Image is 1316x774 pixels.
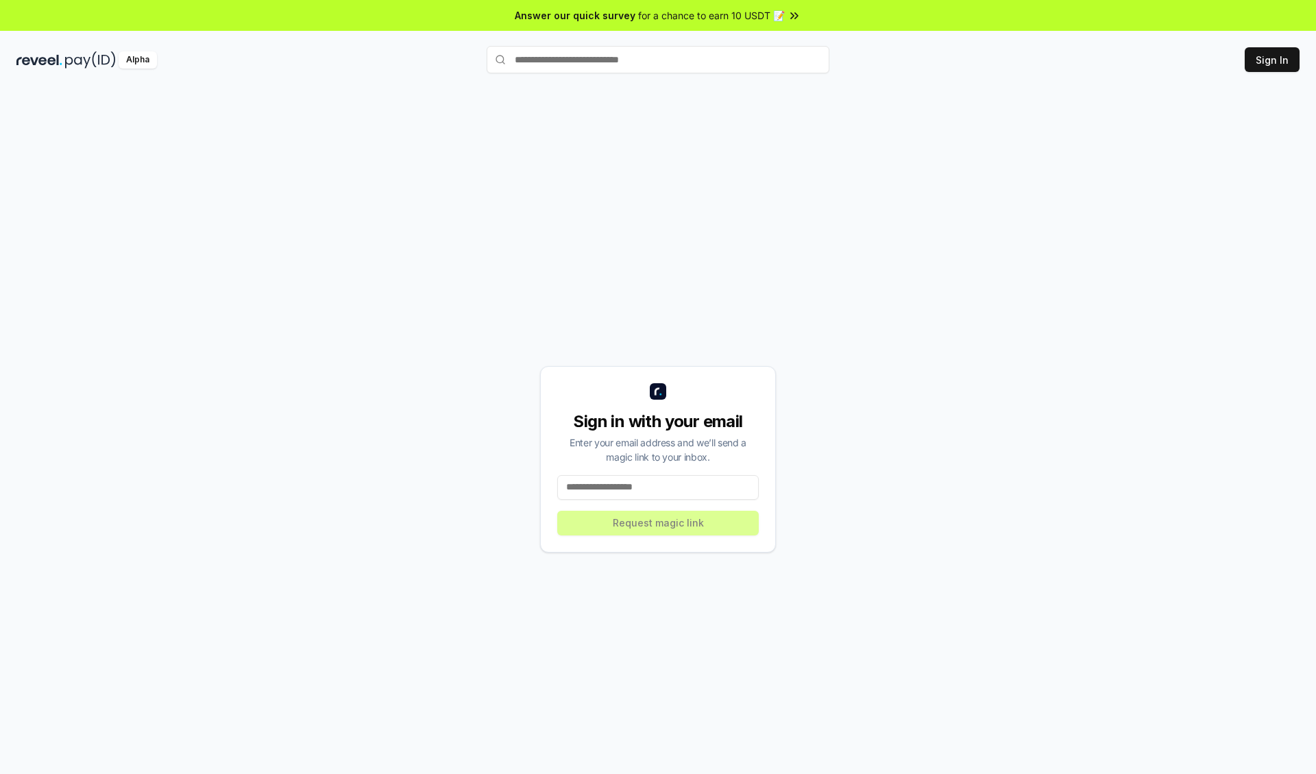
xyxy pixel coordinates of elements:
span: Answer our quick survey [515,8,635,23]
div: Alpha [119,51,157,69]
img: logo_small [650,383,666,400]
img: reveel_dark [16,51,62,69]
div: Enter your email address and we’ll send a magic link to your inbox. [557,435,759,464]
div: Sign in with your email [557,411,759,433]
img: pay_id [65,51,116,69]
span: for a chance to earn 10 USDT 📝 [638,8,785,23]
button: Sign In [1245,47,1300,72]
